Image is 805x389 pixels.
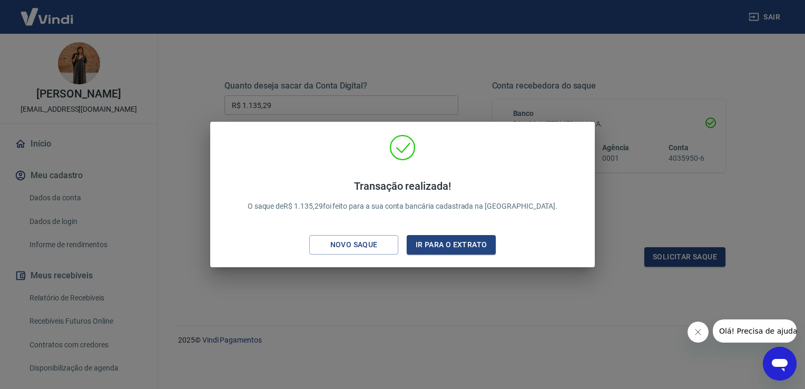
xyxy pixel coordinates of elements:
[688,322,709,343] iframe: Close message
[318,238,390,251] div: Novo saque
[713,319,797,343] iframe: Message from company
[248,180,558,212] p: O saque de R$ 1.135,29 foi feito para a sua conta bancária cadastrada na [GEOGRAPHIC_DATA].
[763,347,797,381] iframe: Button to launch messaging window
[248,180,558,192] h4: Transação realizada!
[6,7,89,16] span: Olá! Precisa de ajuda?
[309,235,398,255] button: Novo saque
[407,235,496,255] button: Ir para o extrato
